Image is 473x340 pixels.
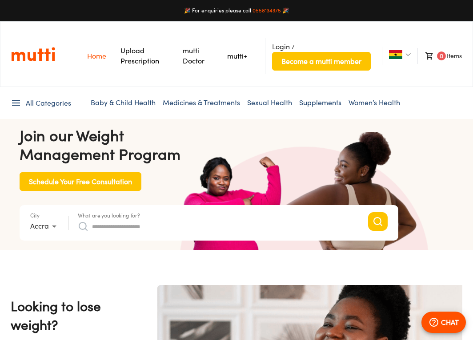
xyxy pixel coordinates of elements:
h4: Join our Weight Management Program [20,126,398,163]
h4: Looking to lose weight? [11,297,132,334]
a: Navigates to Prescription Upload Page [120,46,159,65]
a: 0558134375 [253,7,281,14]
li: Items [417,48,462,64]
a: Navigates to Home Page [87,51,106,60]
button: Search [368,212,388,231]
button: CHAT [421,312,466,333]
a: Navigates to mutti doctor website [183,46,204,65]
a: Women’s Health [349,98,400,107]
a: Medicines & Treatments [163,98,240,107]
label: What are you looking for? [78,213,140,218]
li: / [265,38,371,74]
div: Accra [30,219,60,233]
span: Schedule Your Free Consultation [29,175,132,188]
a: Navigates to mutti+ page [227,51,247,60]
button: Become a mutti member [272,52,371,71]
a: Sexual Health [247,98,292,107]
a: Baby & Child Health [91,98,156,107]
label: City [30,213,40,218]
img: Ghana [389,50,402,59]
button: Schedule Your Free Consultation [20,172,141,191]
span: All Categories [26,98,71,108]
img: Dropdown [405,52,411,57]
span: Login [272,42,290,51]
img: Logo [11,47,55,62]
p: CHAT [441,317,459,328]
a: Supplements [299,98,341,107]
span: Become a mutti member [281,55,361,67]
a: Schedule Your Free Consultation [20,177,141,184]
span: 0 [437,51,446,60]
a: Link on the logo navigates to HomePage [11,47,55,62]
